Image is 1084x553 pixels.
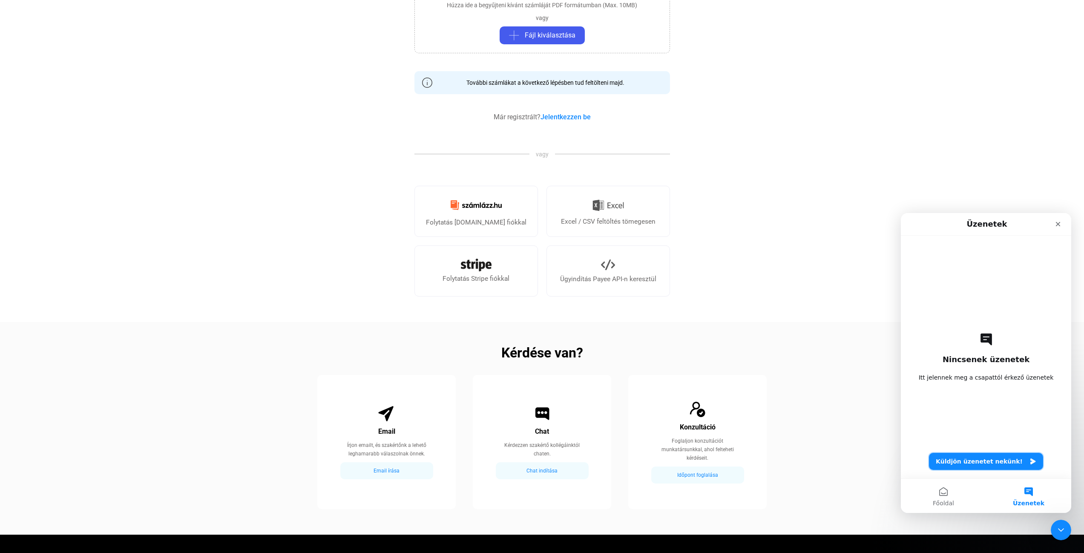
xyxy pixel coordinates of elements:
[601,258,615,272] img: API
[414,186,538,237] a: Folytatás [DOMAIN_NAME] fiókkal
[447,1,637,9] div: Húzza ide a begyűjteni kívánt számláját PDF formátumban (Max. 10MB)
[496,441,588,458] div: Kérdezzen szakértő kollégáinktól chaten.
[340,441,433,458] div: Írjon emailt, és szakértőnk a lehető leghamarabb válaszolnak önnek.
[651,437,744,462] div: Foglaljon konzultációt munkatársunkkal, ahol felteheti kérdéseit.
[494,112,591,122] div: Már regisztrált?
[546,245,670,297] a: Ügyindítás Payee API-n keresztül
[460,78,624,87] div: További számlákat a következő lépésben tud feltölteni majd.
[651,467,744,484] button: Időpont foglalása
[534,405,551,422] img: Chat
[343,466,431,476] div: Email írása
[525,30,575,40] span: Fájl kiválasztása
[500,26,585,44] button: plus-greyFájl kiválasztása
[689,401,706,418] img: Consultation
[654,470,742,480] div: Időpont foglalása
[536,14,549,22] div: vagy
[422,78,432,88] img: info-grey-outline
[561,216,656,227] div: Excel / CSV feltöltés tömegesen
[378,426,395,437] div: Email
[426,217,526,228] div: Folytatás [DOMAIN_NAME] fiókkal
[535,426,549,437] div: Chat
[529,150,555,158] span: vagy
[414,245,538,297] a: Folytatás Stripe fiókkal
[501,348,583,358] h2: Kérdése van?
[546,186,670,237] a: Excel / CSV feltöltés tömegesen
[446,195,507,215] img: Számlázz.hu
[498,466,586,476] div: Chat indítása
[443,274,509,284] div: Folytatás Stripe fiókkal
[592,196,624,214] img: Excel
[541,113,591,121] a: Jelentkezzen be
[461,259,492,271] img: Stripe
[378,405,395,422] img: Email
[496,462,589,479] button: Chat indítása
[1051,520,1071,540] iframe: Intercom live chat
[340,462,433,479] button: Email írása
[680,422,716,432] div: Konzultáció
[560,274,656,284] div: Ügyindítás Payee API-n keresztül
[509,30,519,40] img: plus-grey
[901,213,1071,513] iframe: Intercom live chat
